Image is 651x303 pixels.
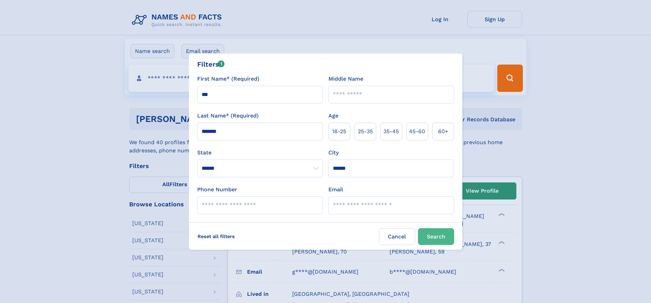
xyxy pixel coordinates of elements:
[438,127,448,136] span: 60+
[358,127,373,136] span: 25‑35
[197,75,259,83] label: First Name* (Required)
[328,185,343,194] label: Email
[197,59,225,69] div: Filters
[332,127,346,136] span: 18‑25
[328,112,338,120] label: Age
[328,149,339,157] label: City
[409,127,425,136] span: 45‑60
[197,185,237,194] label: Phone Number
[383,127,399,136] span: 35‑45
[197,149,323,157] label: State
[379,228,415,245] label: Cancel
[193,228,239,245] label: Reset all filters
[418,228,454,245] button: Search
[328,75,363,83] label: Middle Name
[197,112,259,120] label: Last Name* (Required)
